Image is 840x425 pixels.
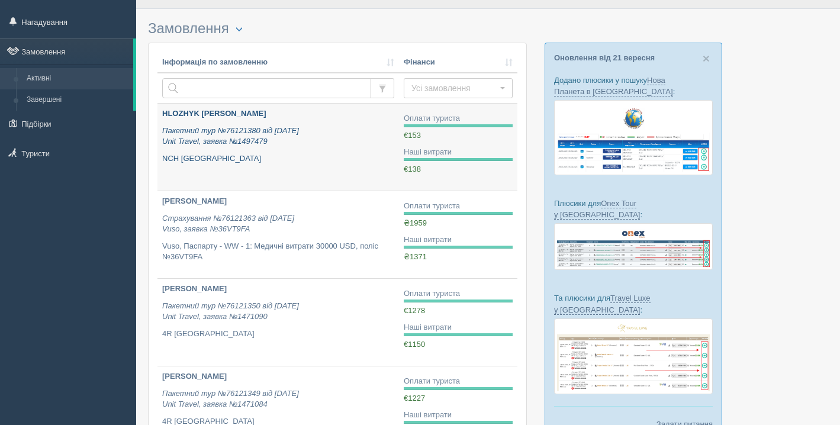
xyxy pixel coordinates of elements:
i: Пакетний тур №76121349 від [DATE] Unit Travel, заявка №1471084 [162,389,299,409]
div: Оплати туриста [404,201,513,212]
a: Активні [21,68,133,89]
p: Додано плюсики у пошуку : [554,75,713,97]
div: Оплати туриста [404,288,513,300]
span: €1227 [404,394,425,403]
button: Усі замовлення [404,78,513,98]
span: €1278 [404,306,425,315]
a: Фінанси [404,57,513,68]
a: HLOZHYK [PERSON_NAME] Пакетний тур №76121380 від [DATE]Unit Travel, заявка №1497479 NCH [GEOGRAPH... [157,104,399,191]
a: Інформація по замовленню [162,57,394,68]
span: Усі замовлення [411,82,497,94]
b: [PERSON_NAME] [162,284,227,293]
input: Пошук за номером замовлення, ПІБ або паспортом туриста [162,78,371,98]
b: [PERSON_NAME] [162,372,227,381]
div: Наші витрати [404,322,513,333]
a: Завершені [21,89,133,111]
i: Пакетний тур №76121350 від [DATE] Unit Travel, заявка №1471090 [162,301,299,321]
span: €153 [404,131,421,140]
a: Оновлення від 21 вересня [554,53,655,62]
img: onex-tour-proposal-crm-for-travel-agency.png [554,223,713,270]
span: €1150 [404,340,425,349]
div: Наші витрати [404,234,513,246]
p: Плюсики для : [554,198,713,220]
div: Оплати туриста [404,376,513,387]
p: Та плюсики для : [554,292,713,315]
button: Close [703,52,710,65]
b: HLOZHYK [PERSON_NAME] [162,109,266,118]
span: ₴1371 [404,252,427,261]
span: × [703,51,710,65]
p: 4R [GEOGRAPHIC_DATA] [162,329,394,340]
h3: Замовлення [148,21,527,37]
div: Наші витрати [404,147,513,158]
a: [PERSON_NAME] Страхування №76121363 від [DATE]Vuso, заявка №36VT9FA Vuso, Паспарту - WW - 1: Меди... [157,191,399,278]
div: Оплати туриста [404,113,513,124]
a: Travel Luxe у [GEOGRAPHIC_DATA] [554,294,651,314]
div: Наші витрати [404,410,513,421]
img: new-planet-%D0%BF%D1%96%D0%B4%D0%B1%D1%96%D1%80%D0%BA%D0%B0-%D1%81%D1%80%D0%BC-%D0%B4%D0%BB%D1%8F... [554,100,713,175]
p: Vuso, Паспарту - WW - 1: Медичнi витрати 30000 USD, поліс №36VT9FA [162,241,394,263]
span: €138 [404,165,421,173]
i: Страхування №76121363 від [DATE] Vuso, заявка №36VT9FA [162,214,294,234]
b: [PERSON_NAME] [162,197,227,205]
a: [PERSON_NAME] Пакетний тур №76121350 від [DATE]Unit Travel, заявка №1471090 4R [GEOGRAPHIC_DATA] [157,279,399,366]
img: travel-luxe-%D0%BF%D0%BE%D0%B4%D0%B1%D0%BE%D1%80%D0%BA%D0%B0-%D1%81%D1%80%D0%BC-%D0%B4%D0%BB%D1%8... [554,318,713,395]
p: NCH [GEOGRAPHIC_DATA] [162,153,394,165]
i: Пакетний тур №76121380 від [DATE] Unit Travel, заявка №1497479 [162,126,299,146]
span: ₴1959 [404,218,427,227]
